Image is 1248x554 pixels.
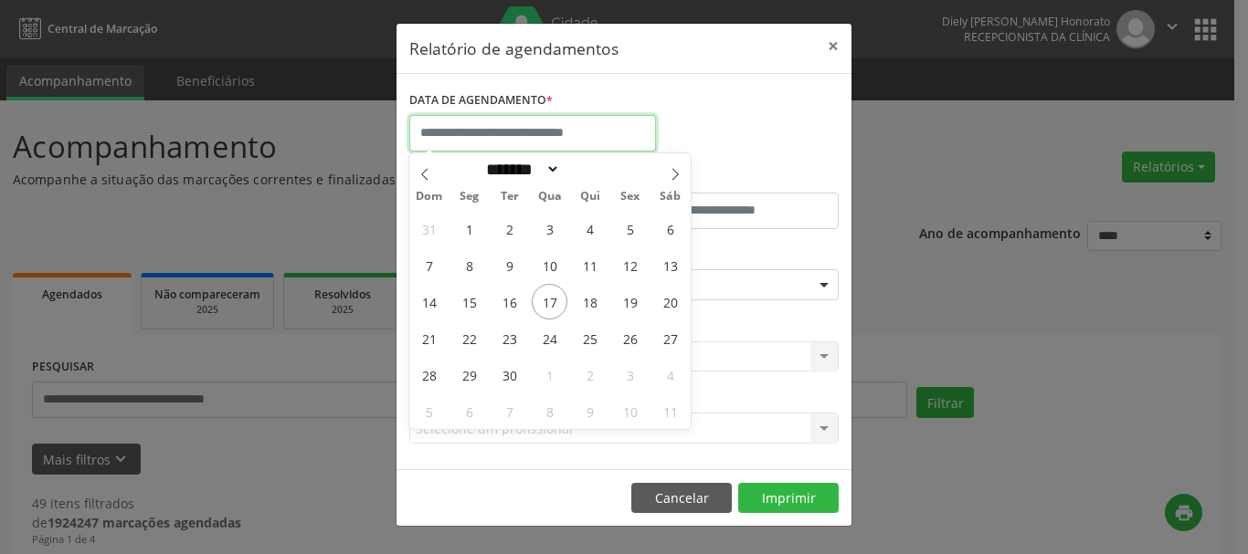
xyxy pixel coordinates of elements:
span: Setembro 7, 2025 [411,247,447,283]
span: Setembro 30, 2025 [492,357,527,392]
label: ATÉ [629,164,839,193]
span: Setembro 12, 2025 [612,247,648,283]
span: Outubro 7, 2025 [492,393,527,429]
span: Setembro 28, 2025 [411,357,447,392]
span: Setembro 6, 2025 [652,211,688,246]
button: Close [815,24,851,68]
span: Outubro 3, 2025 [612,357,648,392]
span: Setembro 20, 2025 [652,284,688,319]
span: Setembro 11, 2025 [572,247,608,283]
span: Setembro 19, 2025 [612,284,648,319]
span: Outubro 5, 2025 [411,393,447,429]
span: Sáb [650,191,691,203]
span: Setembro 14, 2025 [411,284,447,319]
span: Seg [449,191,490,203]
span: Setembro 18, 2025 [572,284,608,319]
span: Setembro 13, 2025 [652,247,688,283]
input: Year [560,160,620,179]
span: Setembro 24, 2025 [532,320,567,356]
span: Outubro 8, 2025 [532,393,567,429]
span: Setembro 4, 2025 [572,211,608,246]
span: Outubro 1, 2025 [532,357,567,392]
span: Dom [409,191,449,203]
span: Ter [490,191,530,203]
label: DATA DE AGENDAMENTO [409,87,553,115]
span: Setembro 22, 2025 [451,320,487,356]
span: Setembro 17, 2025 [532,284,567,319]
button: Cancelar [631,483,732,514]
span: Setembro 1, 2025 [451,211,487,246]
span: Outubro 2, 2025 [572,357,608,392]
h5: Relatório de agendamentos [409,37,619,60]
span: Setembro 10, 2025 [532,247,567,283]
span: Outubro 9, 2025 [572,393,608,429]
span: Qui [570,191,610,203]
span: Setembro 3, 2025 [532,211,567,246]
span: Setembro 21, 2025 [411,320,447,356]
span: Setembro 27, 2025 [652,320,688,356]
span: Setembro 15, 2025 [451,284,487,319]
span: Setembro 25, 2025 [572,320,608,356]
button: Imprimir [738,483,839,514]
span: Setembro 16, 2025 [492,284,527,319]
span: Setembro 9, 2025 [492,247,527,283]
span: Setembro 2, 2025 [492,211,527,246]
span: Setembro 23, 2025 [492,320,527,356]
span: Setembro 26, 2025 [612,320,648,356]
span: Outubro 6, 2025 [451,393,487,429]
span: Setembro 29, 2025 [451,357,487,392]
span: Sex [610,191,650,203]
span: Agosto 31, 2025 [411,211,447,246]
span: Setembro 5, 2025 [612,211,648,246]
span: Qua [530,191,570,203]
select: Month [480,160,560,179]
span: Setembro 8, 2025 [451,247,487,283]
span: Outubro 4, 2025 [652,357,688,392]
span: Outubro 10, 2025 [612,393,648,429]
span: Outubro 11, 2025 [652,393,688,429]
